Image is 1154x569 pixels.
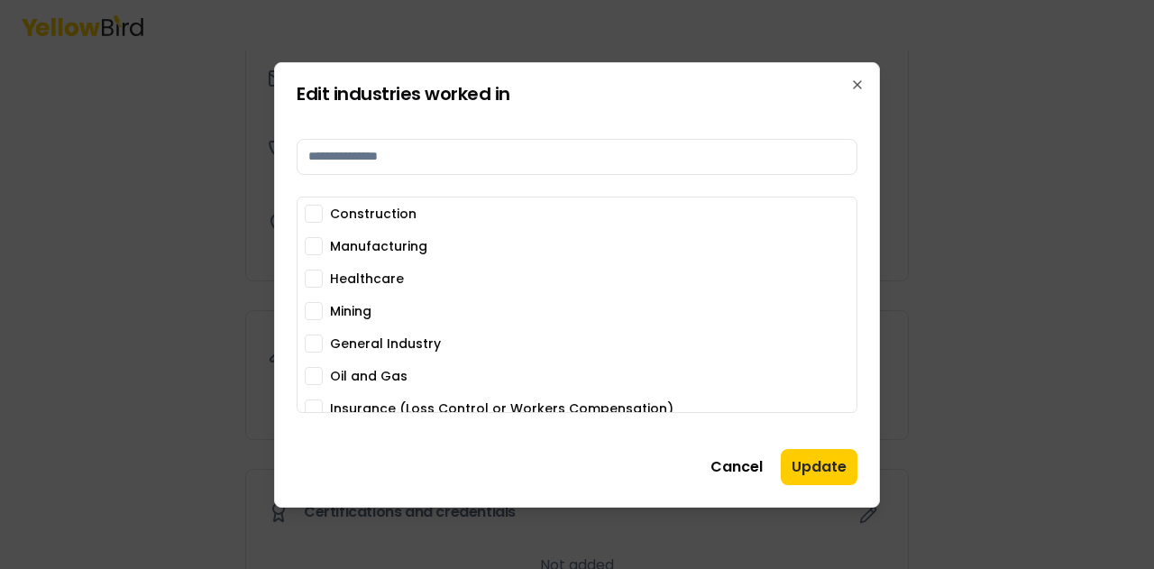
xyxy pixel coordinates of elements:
label: Insurance (Loss Control or Workers Compensation) [330,402,673,415]
h2: Edit industries worked in [297,85,857,103]
label: General Industry [330,337,441,350]
label: Manufacturing [330,240,427,252]
label: Oil and Gas [330,370,408,382]
label: Mining [330,305,371,317]
label: Healthcare [330,272,404,285]
button: Update [781,449,857,485]
label: Construction [330,207,417,220]
button: Cancel [700,449,774,485]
